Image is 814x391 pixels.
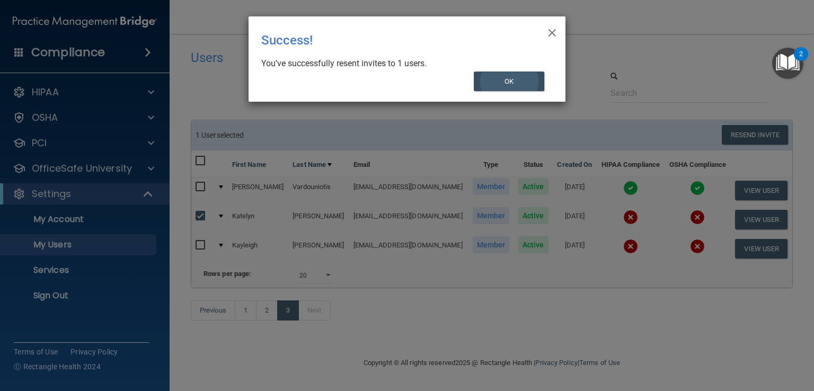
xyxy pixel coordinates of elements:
[474,72,545,91] button: OK
[547,21,557,42] span: ×
[799,54,803,68] div: 2
[261,58,544,69] div: You’ve successfully resent invites to 1 users.
[631,317,801,359] iframe: Drift Widget Chat Controller
[261,25,509,56] div: Success!
[772,48,803,79] button: Open Resource Center, 2 new notifications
